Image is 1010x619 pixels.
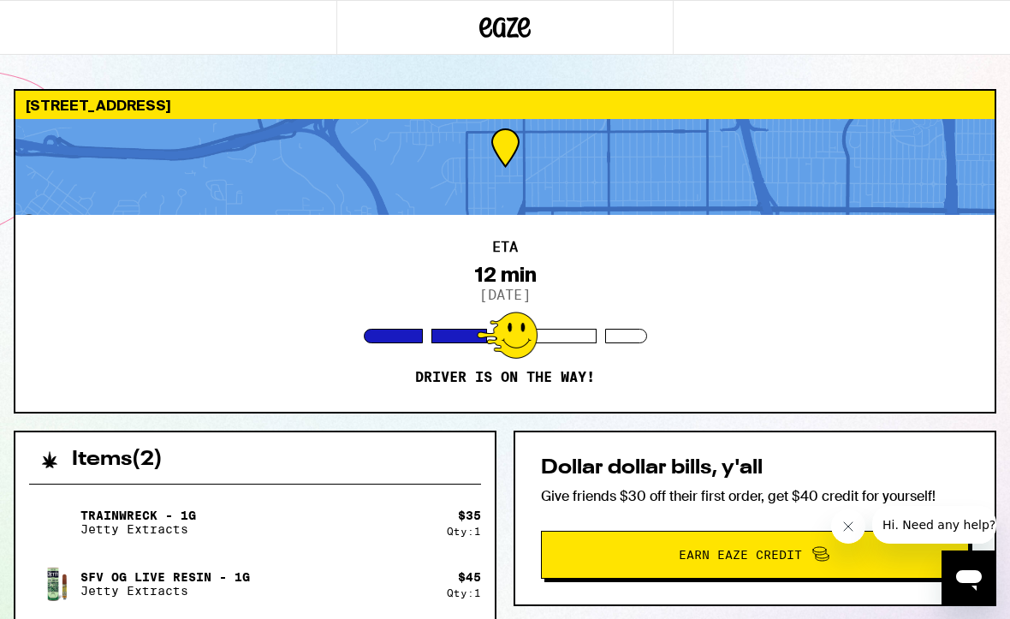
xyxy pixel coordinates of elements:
[80,584,250,598] p: Jetty Extracts
[541,458,969,479] h2: Dollar dollar bills, y'all
[458,509,481,522] div: $ 35
[29,498,77,546] img: Trainwreck - 1g
[415,369,595,386] p: Driver is on the way!
[458,570,481,584] div: $ 45
[872,506,996,544] iframe: Message from company
[447,587,481,598] div: Qty: 1
[72,449,163,470] h2: Items ( 2 )
[474,263,537,287] div: 12 min
[80,522,196,536] p: Jetty Extracts
[541,531,969,579] button: Earn Eaze Credit
[80,570,250,584] p: SFV OG Live Resin - 1g
[942,551,996,605] iframe: Button to launch messaging window
[831,509,865,544] iframe: Close message
[479,287,531,303] p: [DATE]
[541,487,969,505] p: Give friends $30 off their first order, get $40 credit for yourself!
[29,560,77,608] img: SFV OG Live Resin - 1g
[80,509,196,522] p: Trainwreck - 1g
[679,549,802,561] span: Earn Eaze Credit
[492,241,518,254] h2: ETA
[447,526,481,537] div: Qty: 1
[15,91,995,119] div: [STREET_ADDRESS]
